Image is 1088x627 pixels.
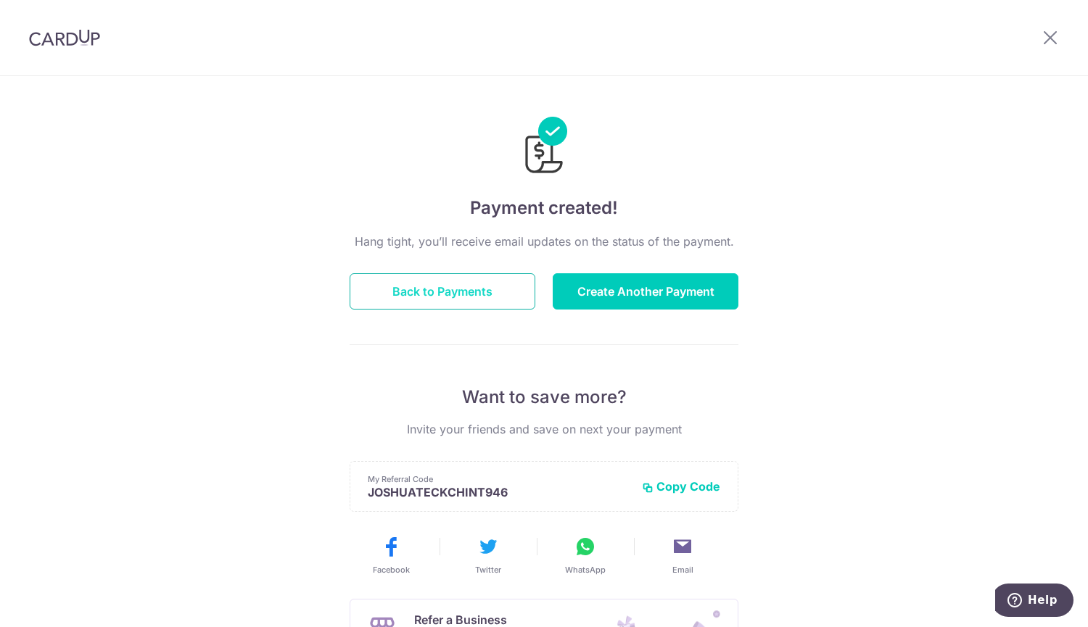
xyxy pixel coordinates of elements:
p: JOSHUATECKCHINT946 [368,485,630,499]
iframe: Opens a widget where you can find more information [995,584,1073,620]
p: Hang tight, you’ll receive email updates on the status of the payment. [350,233,738,250]
img: CardUp [29,29,100,46]
button: Email [640,535,725,576]
button: Back to Payments [350,273,535,310]
p: My Referral Code [368,473,630,485]
span: WhatsApp [565,564,606,576]
button: Create Another Payment [553,273,738,310]
button: WhatsApp [543,535,628,576]
button: Facebook [348,535,434,576]
p: Want to save more? [350,386,738,409]
button: Copy Code [642,479,720,494]
span: Email [672,564,693,576]
img: Payments [521,117,567,178]
button: Twitter [445,535,531,576]
span: Twitter [475,564,501,576]
span: Facebook [373,564,410,576]
p: Invite your friends and save on next your payment [350,420,738,438]
h4: Payment created! [350,195,738,221]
